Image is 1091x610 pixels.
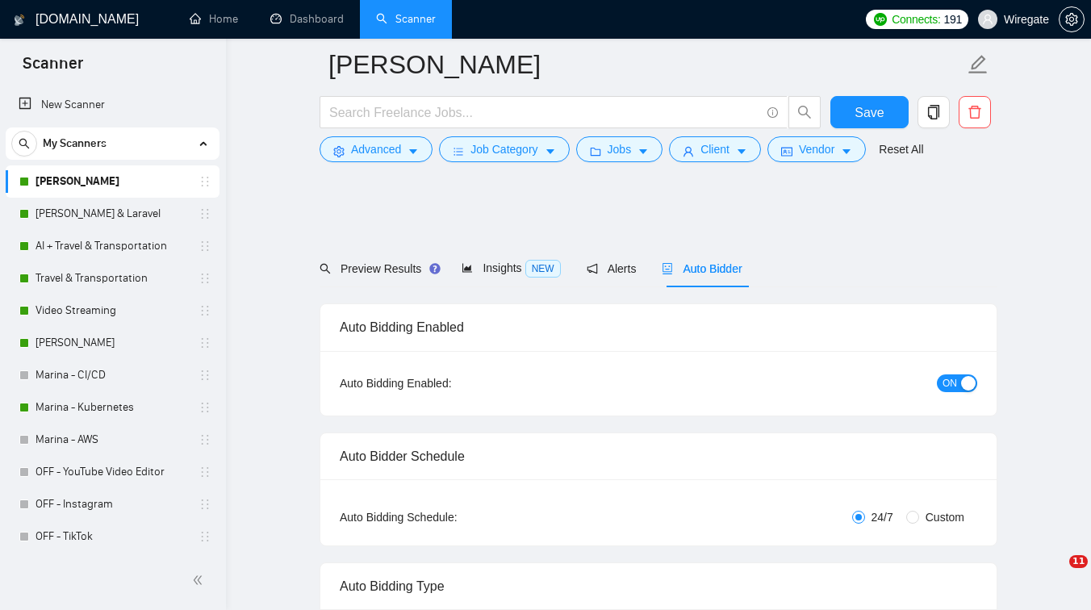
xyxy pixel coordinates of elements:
[959,96,991,128] button: delete
[408,145,419,157] span: caret-down
[376,12,436,26] a: searchScanner
[525,260,561,278] span: NEW
[199,336,211,349] span: holder
[192,572,208,588] span: double-left
[1036,555,1075,594] iframe: To enrich screen reader interactions, please activate Accessibility in Grammarly extension settings
[199,530,211,543] span: holder
[637,145,649,157] span: caret-down
[1059,6,1085,32] button: setting
[918,96,950,128] button: copy
[340,563,977,609] div: Auto Bidding Type
[36,165,189,198] a: [PERSON_NAME]
[36,198,189,230] a: [PERSON_NAME] & Laravel
[767,136,866,162] button: idcardVendorcaret-down
[199,175,211,188] span: holder
[36,295,189,327] a: Video Streaming
[190,12,238,26] a: homeHome
[789,105,820,119] span: search
[199,401,211,414] span: holder
[662,263,673,274] span: robot
[919,508,971,526] span: Custom
[841,145,852,157] span: caret-down
[14,7,25,33] img: logo
[36,230,189,262] a: AI + Travel & Transportation
[199,304,211,317] span: holder
[700,140,729,158] span: Client
[36,424,189,456] a: Marina - AWS
[587,262,637,275] span: Alerts
[1069,555,1088,568] span: 11
[36,520,189,553] a: OFF - TikTok
[428,261,442,276] div: Tooltip anchor
[439,136,569,162] button: barsJob Categorycaret-down
[767,107,778,118] span: info-circle
[662,262,742,275] span: Auto Bidder
[892,10,940,28] span: Connects:
[587,263,598,274] span: notification
[781,145,792,157] span: idcard
[340,304,977,350] div: Auto Bidding Enabled
[36,327,189,359] a: [PERSON_NAME]
[36,262,189,295] a: Travel & Transportation
[19,89,207,121] a: New Scanner
[1059,13,1085,26] a: setting
[36,488,189,520] a: OFF - Instagram
[865,508,900,526] span: 24/7
[329,102,760,123] input: Search Freelance Jobs...
[545,145,556,157] span: caret-down
[199,498,211,511] span: holder
[683,145,694,157] span: user
[830,96,909,128] button: Save
[36,391,189,424] a: Marina - Kubernetes
[340,374,552,392] div: Auto Bidding Enabled:
[340,433,977,479] div: Auto Bidder Schedule
[453,145,464,157] span: bars
[199,272,211,285] span: holder
[328,44,964,85] input: Scanner name...
[959,105,990,119] span: delete
[36,456,189,488] a: OFF - YouTube Video Editor
[320,263,331,274] span: search
[943,374,957,392] span: ON
[333,145,345,157] span: setting
[11,131,37,157] button: search
[590,145,601,157] span: folder
[340,508,552,526] div: Auto Bidding Schedule:
[879,140,923,158] a: Reset All
[12,138,36,149] span: search
[43,127,107,160] span: My Scanners
[462,262,473,274] span: area-chart
[36,359,189,391] a: Marina - CI/CD
[351,140,401,158] span: Advanced
[608,140,632,158] span: Jobs
[199,466,211,478] span: holder
[6,89,219,121] li: New Scanner
[199,433,211,446] span: holder
[470,140,537,158] span: Job Category
[736,145,747,157] span: caret-down
[1060,13,1084,26] span: setting
[199,207,211,220] span: holder
[10,52,96,86] span: Scanner
[462,261,560,274] span: Insights
[799,140,834,158] span: Vendor
[576,136,663,162] button: folderJobscaret-down
[320,262,436,275] span: Preview Results
[944,10,962,28] span: 191
[320,136,433,162] button: settingAdvancedcaret-down
[918,105,949,119] span: copy
[270,12,344,26] a: dashboardDashboard
[982,14,993,25] span: user
[669,136,761,162] button: userClientcaret-down
[199,369,211,382] span: holder
[788,96,821,128] button: search
[968,54,989,75] span: edit
[855,102,884,123] span: Save
[874,13,887,26] img: upwork-logo.png
[199,240,211,253] span: holder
